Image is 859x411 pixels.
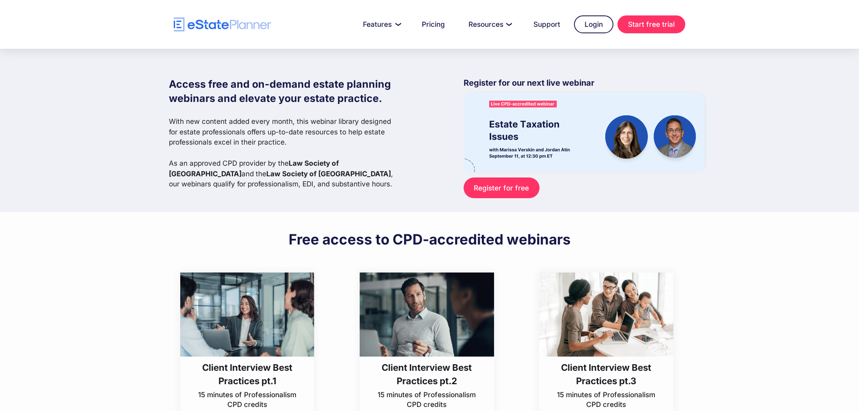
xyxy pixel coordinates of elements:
a: Features [353,16,408,32]
a: home [174,17,271,32]
p: 15 minutes of Professionalism CPD credits [550,390,663,409]
p: 15 minutes of Professionalism CPD credits [191,390,303,409]
p: With new content added every month, this webinar library designed for estate professionals offers... [169,116,399,189]
a: Resources [459,16,520,32]
p: Register for our next live webinar [464,77,705,93]
h2: Free access to CPD-accredited webinars [289,230,571,248]
a: Support [524,16,570,32]
h3: Client Interview Best Practices pt.1 [191,361,303,388]
h1: Access free and on-demand estate planning webinars and elevate your estate practice. [169,77,399,106]
a: Register for free [464,177,540,198]
a: Login [574,15,613,33]
h3: Client Interview Best Practices pt.3 [550,361,663,388]
a: Start free trial [617,15,685,33]
img: eState Academy webinar [464,93,705,172]
p: 15 minutes of Professionalism CPD credits [371,390,483,409]
h3: Client Interview Best Practices pt.2 [371,361,483,388]
strong: Law Society of [GEOGRAPHIC_DATA] [169,159,339,178]
strong: Law Society of [GEOGRAPHIC_DATA] [266,169,391,178]
a: Pricing [412,16,455,32]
